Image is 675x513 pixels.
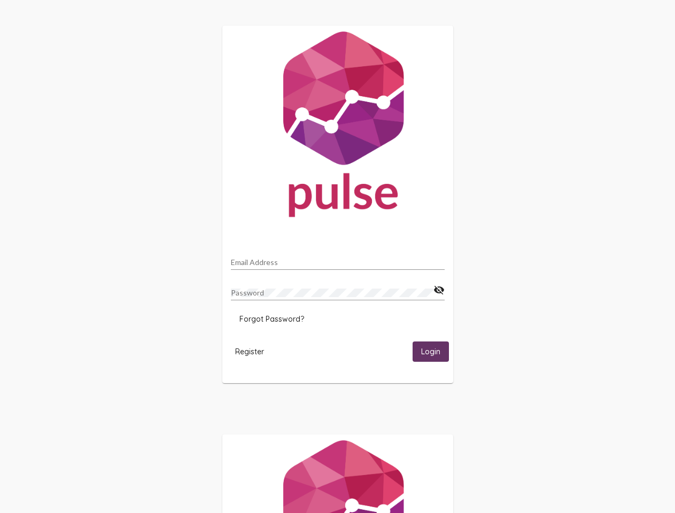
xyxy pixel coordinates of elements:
mat-icon: visibility_off [433,284,445,297]
span: Login [421,347,440,357]
button: Login [413,341,449,361]
button: Register [227,341,273,361]
span: Register [235,347,264,356]
span: Forgot Password? [239,314,304,324]
img: Pulse For Good Logo [222,26,453,228]
button: Forgot Password? [231,309,313,329]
